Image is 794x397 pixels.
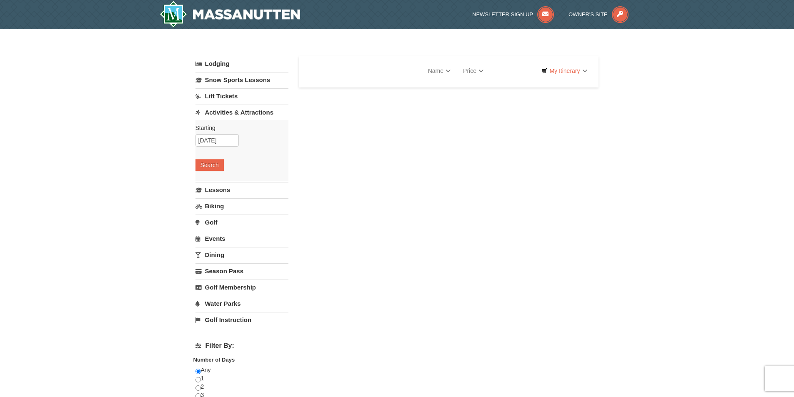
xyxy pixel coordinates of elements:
a: Golf Instruction [195,312,288,327]
a: Price [457,62,490,79]
a: Golf [195,215,288,230]
h4: Filter By: [195,342,288,350]
a: Events [195,231,288,246]
a: Water Parks [195,296,288,311]
a: Snow Sports Lessons [195,72,288,87]
a: Season Pass [195,263,288,279]
a: Golf Membership [195,280,288,295]
a: Lift Tickets [195,88,288,104]
a: Biking [195,198,288,214]
img: Massanutten Resort Logo [160,1,301,27]
a: Dining [195,247,288,262]
button: Search [195,159,224,171]
label: Starting [195,124,282,132]
a: My Itinerary [536,65,592,77]
a: Lessons [195,182,288,197]
a: Newsletter Sign Up [472,11,554,17]
a: Activities & Attractions [195,105,288,120]
strong: Number of Days [193,357,235,363]
a: Massanutten Resort [160,1,301,27]
a: Name [422,62,457,79]
a: Lodging [195,56,288,71]
span: Owner's Site [569,11,608,17]
span: Newsletter Sign Up [472,11,533,17]
a: Owner's Site [569,11,629,17]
